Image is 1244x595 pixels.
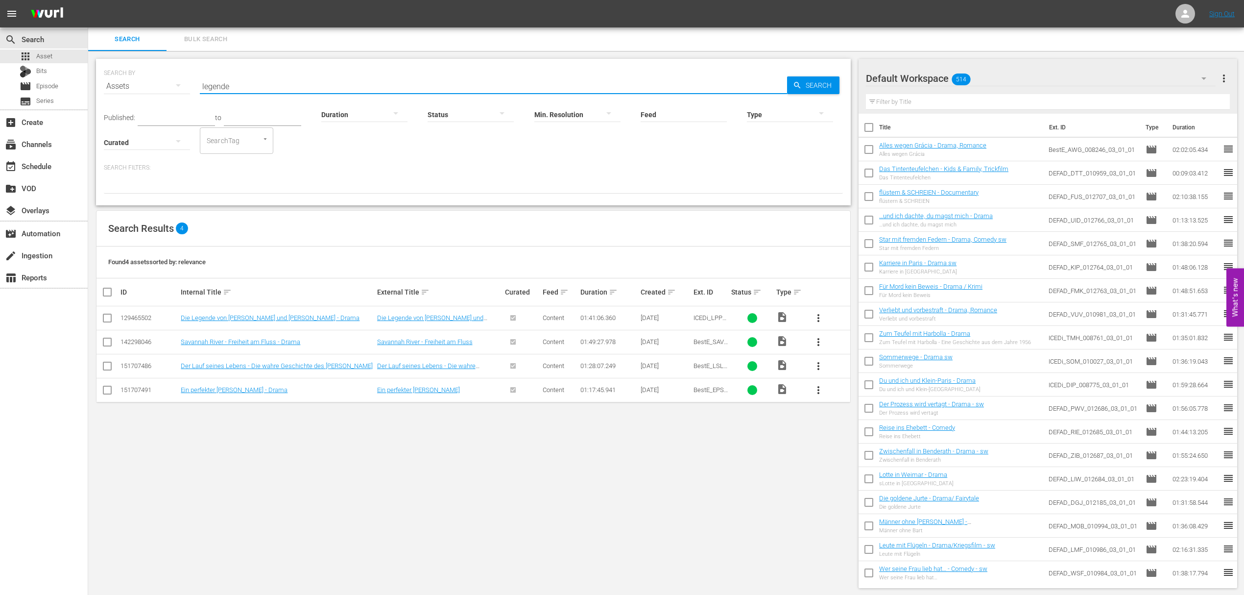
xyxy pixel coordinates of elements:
[879,504,979,510] div: Die goldene Jurte
[694,362,727,384] span: BestE_LSL_011861_03_01_01
[776,383,788,395] span: Video
[641,362,691,370] div: [DATE]
[181,286,374,298] div: Internal Title
[879,245,1006,251] div: Star mit fremden Federn
[36,66,47,76] span: Bits
[879,222,993,228] div: …und ich dachte, du magst mich
[104,114,135,122] span: Published:
[1146,285,1157,297] span: Episode
[802,76,839,94] span: Search
[1222,496,1234,508] span: reorder
[20,80,31,92] span: Episode
[1146,544,1157,555] span: Episode
[776,286,804,298] div: Type
[879,151,986,157] div: Alles wegen Grácia
[580,286,638,298] div: Duration
[94,34,161,45] span: Search
[120,362,178,370] div: 151707486
[5,34,17,46] span: Search
[694,314,727,336] span: ICEDi_LPP_990210_03_01_01
[5,139,17,150] span: Channels
[1045,373,1142,397] td: ICEDi_DIP_008775_03_01_01
[1169,349,1222,373] td: 01:36:19.043
[1222,167,1234,178] span: reorder
[543,338,564,346] span: Content
[6,8,18,20] span: menu
[1045,514,1142,538] td: DEFAD_MOB_010994_03_01_01
[1169,161,1222,185] td: 00:09:03.412
[813,360,824,372] span: more_vert
[104,164,843,172] p: Search Filters:
[1045,397,1142,420] td: DEFAD_PWV_012686_03_01_01
[776,311,788,323] span: Video
[1146,379,1157,391] span: Episode
[1146,144,1157,155] span: Episode
[1043,114,1140,141] th: Ext. ID
[694,338,728,360] span: BestE_SAV_011809_03_01_01
[1045,561,1142,585] td: DEFAD_WSF_010984_03_01_01
[879,259,957,267] a: Karriere in Paris - Drama sw
[879,527,1040,534] div: Männer ohne Bart
[879,457,988,463] div: Zwischenfall in Benderath
[641,386,691,394] div: [DATE]
[1222,331,1234,343] span: reorder
[5,161,17,173] span: Schedule
[879,269,957,275] div: Karriere in [GEOGRAPHIC_DATA]
[36,81,58,91] span: Episode
[1045,279,1142,302] td: DEFAD_FMK_012763_03_01_01
[1169,302,1222,326] td: 01:31:45.771
[787,76,839,94] button: Search
[1169,514,1222,538] td: 01:36:08.429
[104,73,190,100] div: Assets
[120,386,178,394] div: 151707491
[1222,284,1234,296] span: reorder
[1045,349,1142,373] td: ICEDi_SOM_010027_03_01_01
[1222,308,1234,320] span: reorder
[866,65,1215,92] div: Default Workspace
[120,314,178,322] div: 129465502
[879,292,982,298] div: Für Mord kein Beweis
[1169,491,1222,514] td: 01:31:58.544
[1222,355,1234,367] span: reorder
[181,362,373,370] a: Der Lauf seines Lebens - Die wahre Geschichte des [PERSON_NAME]
[261,134,270,144] button: Open
[879,542,995,549] a: Leute mit Flügeln - Drama/Kriegsfilm - sw
[1140,114,1167,141] th: Type
[215,114,221,122] span: to
[1222,402,1234,414] span: reorder
[120,338,178,346] div: 142298046
[879,424,955,431] a: Reise ins Ehebett - Comedy
[1209,10,1235,18] a: Sign Out
[879,189,979,196] a: flüstern & SCHREIEN - Documentary
[172,34,239,45] span: Bulk Search
[108,258,206,266] span: Found 4 assets sorted by: relevance
[1169,138,1222,161] td: 02:02:05.434
[879,165,1008,173] a: Das Tintenteufelchen - Kids & Family, Trickfilm
[1222,143,1234,155] span: reorder
[543,362,564,370] span: Content
[1169,373,1222,397] td: 01:59:28.664
[20,50,31,62] span: Asset
[1169,326,1222,349] td: 01:35:01.832
[879,114,1043,141] th: Title
[1222,449,1234,461] span: reorder
[1222,378,1234,390] span: reorder
[580,314,638,322] div: 01:41:06.360
[1146,496,1157,508] span: Episode
[879,330,970,337] a: Zum Teufel mit Harbolla - Drama
[1146,567,1157,579] span: Episode
[24,2,71,25] img: ans4CAIJ8jUAAAAAAAAAAAAAAAAAAAAAAAAgQb4GAAAAAAAAAAAAAAAAAAAAAAAAJMjXAAAAAAAAAAAAAAAAAAAAAAAAgAT5G...
[879,471,947,478] a: Lotte in Weimar - Drama
[543,314,564,322] span: Content
[879,174,1008,181] div: Das Tintenteufelchen
[879,565,987,572] a: Wer seine Frau lieb hat… - Comedy - sw
[1222,237,1234,249] span: reorder
[879,377,976,384] a: Du und ich und Klein-Paris - Drama
[181,314,359,322] a: Die Legende von [PERSON_NAME] und [PERSON_NAME] - Drama
[1045,302,1142,326] td: DEFAD_VUV_010981_03_01_01
[1169,538,1222,561] td: 02:16:31.335
[5,183,17,195] span: VOD
[641,314,691,322] div: [DATE]
[1169,208,1222,232] td: 01:13:13.525
[879,574,987,581] div: Wer seine Frau lieb hat…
